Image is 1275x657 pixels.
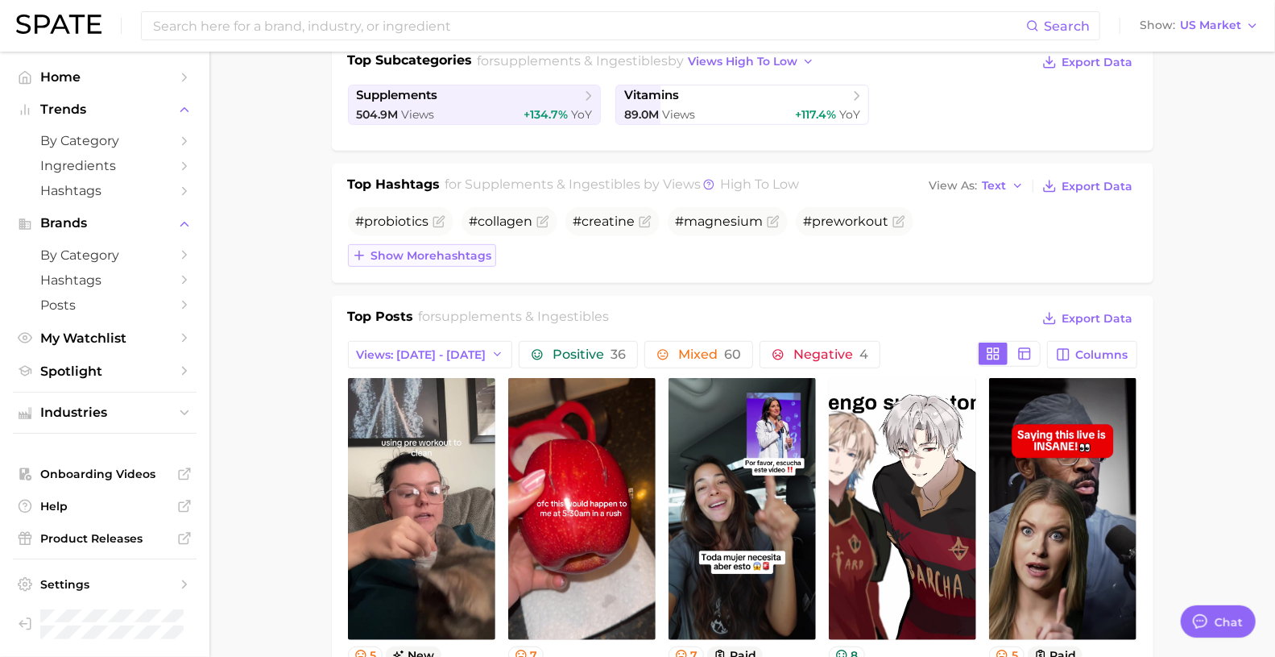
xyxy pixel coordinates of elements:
span: 4 [859,347,868,362]
span: 36 [611,347,626,362]
input: Search here for a brand, industry, or ingredient [151,12,1026,40]
button: Export Data [1038,175,1136,198]
h1: Top Posts [348,307,414,331]
span: +134.7% [524,107,568,122]
button: Export Data [1038,307,1136,330]
h1: Top Subcategories [348,51,473,75]
a: Ingredients [13,153,197,178]
span: 89.0m [624,107,659,122]
span: View As [929,181,978,190]
button: Trends [13,98,197,122]
a: Hashtags [13,268,197,293]
span: #magnesium [676,214,764,229]
span: Show [1140,21,1175,30]
a: Hashtags [13,178,197,203]
span: Help [40,499,169,514]
span: supplements [357,88,438,103]
a: supplements504.9m Views+134.7% YoY [348,85,602,125]
button: ShowUS Market [1136,15,1263,36]
span: Text [983,181,1007,190]
h2: for [418,307,609,331]
h1: Top Hashtags [348,175,441,198]
button: View AsText [925,176,1029,197]
span: Negative [793,348,868,361]
span: Views [402,107,435,122]
span: high to low [720,177,799,192]
span: Export Data [1062,56,1133,69]
a: My Watchlist [13,326,197,351]
span: Export Data [1062,312,1133,326]
a: Settings [13,572,197,597]
button: Views: [DATE] - [DATE] [348,341,513,368]
a: vitamins89.0m Views+117.4% YoY [615,85,869,125]
span: Views: [DATE] - [DATE] [357,348,486,362]
span: Posts [40,297,169,313]
span: #probiotics [356,214,429,229]
a: Onboarding Videos [13,462,197,486]
a: Log out. Currently logged in as Brennan McVicar with e-mail brennan@spate.nyc. [13,605,197,644]
button: Flag as miscategorized or irrelevant [767,215,780,228]
button: Export Data [1038,51,1136,73]
span: Trends [40,102,169,117]
button: Flag as miscategorized or irrelevant [639,215,652,228]
span: US Market [1180,21,1241,30]
span: Product Releases [40,531,169,546]
span: supplements & ingestibles [494,53,668,69]
button: Industries [13,401,197,425]
span: #creatine [573,214,635,229]
a: by Category [13,128,197,153]
span: Ingredients [40,158,169,173]
button: Flag as miscategorized or irrelevant [433,215,445,228]
a: Posts [13,293,197,318]
a: Help [13,494,197,518]
span: Onboarding Videos [40,467,169,481]
button: Flag as miscategorized or irrelevant [536,215,549,228]
span: views high to low [688,55,797,69]
span: #preworkout [804,214,889,229]
button: Show morehashtags [348,244,496,267]
span: Spotlight [40,364,169,379]
a: Spotlight [13,359,197,384]
span: Export Data [1062,180,1133,193]
span: YoY [571,107,592,122]
span: 504.9m [357,107,399,122]
span: YoY [839,107,860,122]
span: Hashtags [40,272,169,288]
span: My Watchlist [40,331,169,346]
span: Search [1044,19,1090,34]
span: Mixed [678,348,741,361]
span: Hashtags [40,183,169,198]
span: supplements & ingestibles [465,177,640,192]
span: by Category [40,133,169,148]
span: Show more hashtags [371,249,492,263]
span: for by [477,53,819,69]
button: Columns [1047,341,1136,368]
span: Columns [1076,348,1128,362]
span: vitamins [624,88,679,103]
img: SPATE [16,15,101,34]
span: Views [662,107,695,122]
span: Settings [40,577,169,592]
button: views high to low [684,51,819,73]
h2: for by Views [445,175,799,198]
a: Product Releases [13,526,197,551]
a: by Category [13,243,197,268]
span: Home [40,69,169,85]
a: Home [13,64,197,89]
button: Brands [13,211,197,235]
span: supplements & ingestibles [435,309,609,324]
span: Industries [40,405,169,420]
button: Flag as miscategorized or irrelevant [892,215,905,228]
span: Positive [553,348,626,361]
span: +117.4% [795,107,836,122]
span: by Category [40,247,169,263]
span: Brands [40,216,169,231]
span: 60 [724,347,741,362]
span: #collagen [470,214,533,229]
